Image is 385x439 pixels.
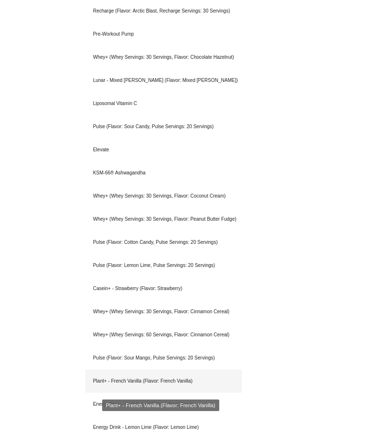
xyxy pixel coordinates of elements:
[85,277,242,300] div: Casein+ - Strawberry (Flavor: Strawberry)
[85,416,242,439] div: Energy Drink - Lemon Lime (Flavor: Lemon Lime)
[85,23,242,46] div: Pre-Workout Pump
[85,346,242,370] div: Pulse (Flavor: Sour Mango, Pulse Servings: 20 Servings)
[85,92,242,115] div: Liposomal Vitamin C
[85,138,242,161] div: Elevate
[85,370,242,393] div: Plant+ - French Vanilla (Flavor: French Vanilla)
[85,46,242,69] div: Whey+ (Whey Servings: 30 Servings, Flavor: Chocolate Hazelnut)
[85,393,242,416] div: Energy Drink - Fruit Punch (Flavor: Fruit Punch)
[85,185,242,208] div: Whey+ (Whey Servings: 30 Servings, Flavor: Coconut Cream)
[85,208,242,231] div: Whey+ (Whey Servings: 30 Servings, Flavor: Peanut Butter Fudge)
[85,300,242,323] div: Whey+ (Whey Servings: 30 Servings, Flavor: Cinnamon Cereal)
[85,323,242,346] div: Whey+ (Whey Servings: 60 Servings, Flavor: Cinnamon Cereal)
[85,254,242,277] div: Pulse (Flavor: Lemon Lime, Pulse Servings: 20 Servings)
[85,231,242,254] div: Pulse (Flavor: Cotton Candy, Pulse Servings: 20 Servings)
[85,115,242,138] div: Pulse (Flavor: Sour Candy, Pulse Servings: 20 Servings)
[85,69,242,92] div: Lunar - Mixed [PERSON_NAME] (Flavor: Mixed [PERSON_NAME])
[85,161,242,185] div: KSM-66® Ashwagandha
